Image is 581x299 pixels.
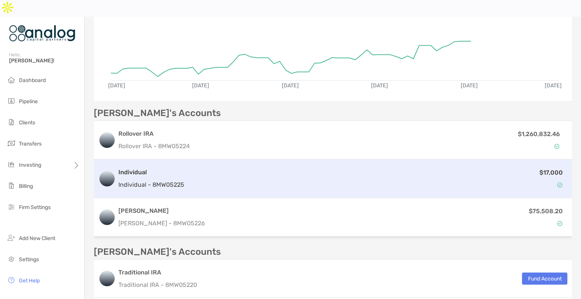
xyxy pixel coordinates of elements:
text: [DATE] [545,82,562,89]
span: Get Help [19,277,40,284]
img: firm-settings icon [7,202,16,211]
img: logo account [99,271,115,286]
img: dashboard icon [7,75,16,84]
text: [DATE] [282,82,299,89]
p: [PERSON_NAME] - 8MW05226 [118,218,205,228]
span: Firm Settings [19,204,51,211]
text: [DATE] [108,82,125,89]
img: get-help icon [7,276,16,285]
img: Zoe Logo [9,20,75,47]
h3: [PERSON_NAME] [118,206,205,215]
img: transfers icon [7,139,16,148]
img: pipeline icon [7,96,16,105]
p: $75,508.20 [529,206,563,216]
img: logo account [99,210,115,225]
span: Add New Client [19,235,55,242]
p: $1,260,832.46 [518,129,560,139]
img: add_new_client icon [7,233,16,242]
p: Traditional IRA - 8MW05220 [118,280,197,290]
p: [PERSON_NAME]'s Accounts [94,247,221,257]
img: settings icon [7,254,16,263]
p: $17,000 [539,168,563,177]
img: logo account [99,171,115,186]
img: Account Status icon [557,182,562,187]
h3: Individual [118,168,184,177]
img: Account Status icon [554,144,559,149]
h3: Traditional IRA [118,268,197,277]
span: Billing [19,183,33,189]
p: Rollover IRA - 8MW05224 [118,141,418,151]
span: Pipeline [19,98,38,105]
text: [DATE] [461,82,478,89]
span: Transfers [19,141,42,147]
img: logo account [99,133,115,148]
button: Fund Account [522,273,567,285]
img: clients icon [7,118,16,127]
img: investing icon [7,160,16,169]
text: [DATE] [371,82,388,89]
span: [PERSON_NAME]! [9,57,80,64]
span: Settings [19,256,39,263]
p: [PERSON_NAME]'s Accounts [94,108,221,118]
p: Individual - 8MW05225 [118,180,184,189]
text: [DATE] [192,82,209,89]
span: Investing [19,162,41,168]
h3: Rollover IRA [118,129,418,138]
span: Clients [19,119,35,126]
img: billing icon [7,181,16,190]
img: Account Status icon [557,221,562,226]
span: Dashboard [19,77,46,84]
